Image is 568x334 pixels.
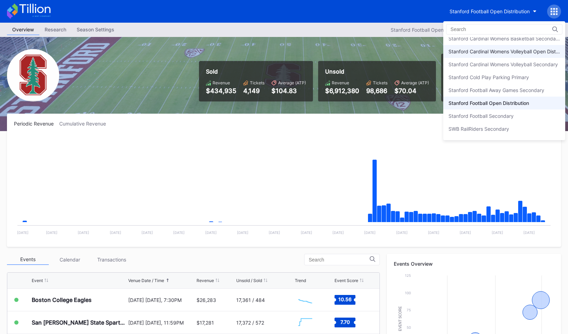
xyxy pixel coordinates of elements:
div: Stanford Football Open Distribution [448,100,529,106]
div: SWB RailRiders Secondary [448,126,509,132]
div: Stanford Football Secondary [448,113,514,119]
input: Search [451,26,512,32]
div: Stanford Football Away Games Secondary [448,87,544,93]
div: Stanford Cardinal Womens Basketball Secondary [448,36,560,41]
div: Stanford Cardinal Womens Volleyball Secondary [448,61,558,67]
div: Stanford Cardinal Womens Volleyball Open Distribution [448,48,560,54]
div: Stanford Cold Play Parking Primary [448,74,529,80]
